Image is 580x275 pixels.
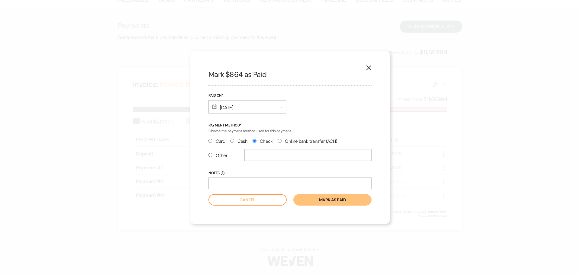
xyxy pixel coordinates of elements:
label: Cash [230,137,248,145]
input: Check [253,139,256,143]
label: Other [208,152,227,160]
div: [DATE] [208,100,286,114]
p: Payment Method* [208,123,372,128]
h2: Mark $864 as Paid [208,69,372,80]
label: Notes [208,170,372,177]
label: Online bank transfer (ACH) [278,137,337,145]
input: Other [208,153,212,157]
label: Check [253,137,273,145]
label: Paid On* [208,92,286,99]
input: Online bank transfer (ACH) [278,139,282,143]
span: Choose the payment method used for this payment. [208,129,292,133]
input: Card [208,139,212,143]
button: Mark as paid [293,194,372,206]
input: Cash [230,139,234,143]
button: Cancel [208,194,287,206]
label: Card [208,137,225,145]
